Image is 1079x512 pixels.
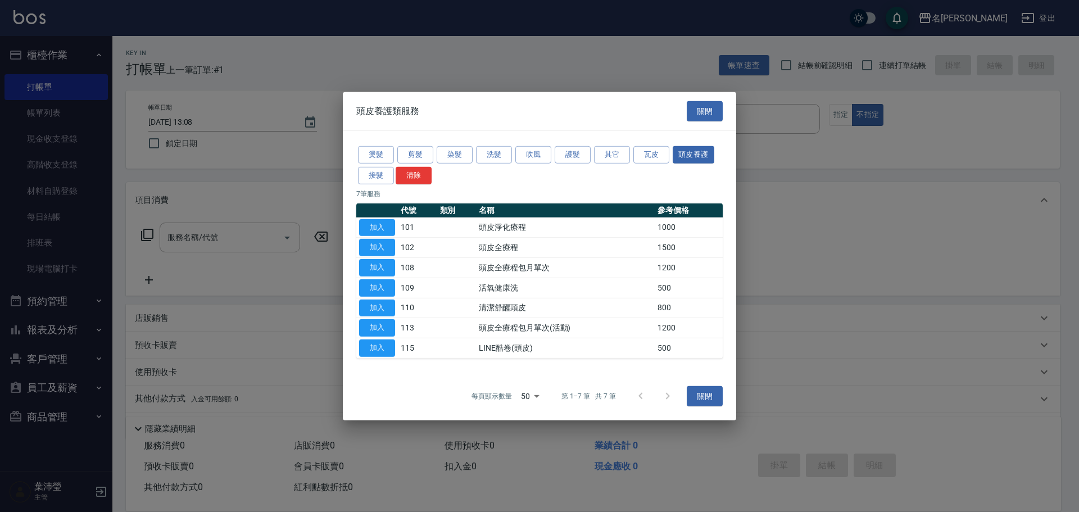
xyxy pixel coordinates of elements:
td: 500 [655,338,723,358]
td: 活氧健康洗 [476,278,655,298]
button: 接髮 [358,167,394,184]
button: 頭皮養護 [673,146,714,164]
td: 113 [398,318,437,338]
td: 108 [398,257,437,278]
td: 110 [398,298,437,318]
button: 加入 [359,259,395,277]
button: 加入 [359,339,395,357]
button: 燙髮 [358,146,394,164]
td: 102 [398,238,437,258]
button: 洗髮 [476,146,512,164]
td: 頭皮全療程包月單次 [476,257,655,278]
td: 500 [655,278,723,298]
th: 參考價格 [655,203,723,218]
div: 50 [516,381,543,411]
button: 加入 [359,219,395,236]
th: 名稱 [476,203,655,218]
td: 115 [398,338,437,358]
button: 護髮 [555,146,591,164]
button: 關閉 [687,101,723,121]
button: 其它 [594,146,630,164]
button: 加入 [359,299,395,316]
span: 頭皮養護類服務 [356,106,419,117]
td: 1200 [655,257,723,278]
th: 類別 [437,203,477,218]
button: 吹風 [515,146,551,164]
th: 代號 [398,203,437,218]
td: 1500 [655,238,723,258]
td: 頭皮淨化療程 [476,218,655,238]
button: 染髮 [437,146,473,164]
td: 800 [655,298,723,318]
td: 109 [398,278,437,298]
p: 第 1–7 筆 共 7 筆 [561,391,616,401]
td: 101 [398,218,437,238]
button: 加入 [359,239,395,256]
p: 每頁顯示數量 [472,391,512,401]
td: 清潔舒醒頭皮 [476,298,655,318]
td: 頭皮全療程 [476,238,655,258]
button: 清除 [396,167,432,184]
p: 7 筆服務 [356,188,723,198]
button: 關閉 [687,386,723,406]
button: 加入 [359,319,395,337]
button: 瓦皮 [633,146,669,164]
td: 頭皮全療程包月單次(活動) [476,318,655,338]
td: LINE酷卷(頭皮) [476,338,655,358]
td: 1200 [655,318,723,338]
button: 剪髮 [397,146,433,164]
button: 加入 [359,279,395,297]
td: 1000 [655,218,723,238]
